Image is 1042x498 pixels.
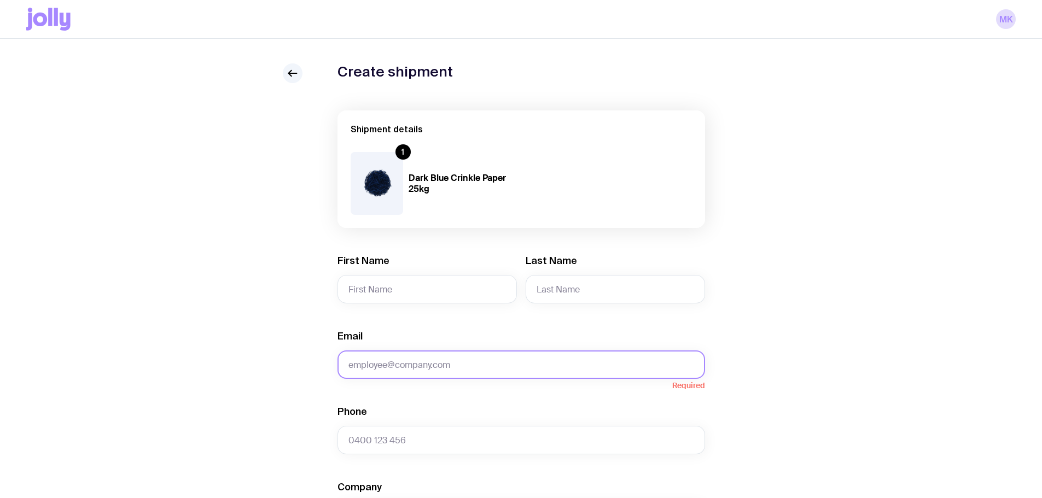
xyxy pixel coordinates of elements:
label: Last Name [526,254,577,267]
input: First Name [337,275,517,303]
input: employee@company.com [337,350,705,379]
span: Required [337,379,705,390]
label: Email [337,330,363,343]
label: Phone [337,405,367,418]
h2: Shipment details [351,124,692,134]
h1: Create shipment [337,63,453,80]
label: First Name [337,254,389,267]
a: MK [996,9,1016,29]
label: Company [337,481,382,494]
input: 0400 123 456 [337,426,705,454]
div: 1 [395,144,411,160]
input: Last Name [526,275,705,303]
h4: Dark Blue Crinkle Paper 25kg [409,173,515,195]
